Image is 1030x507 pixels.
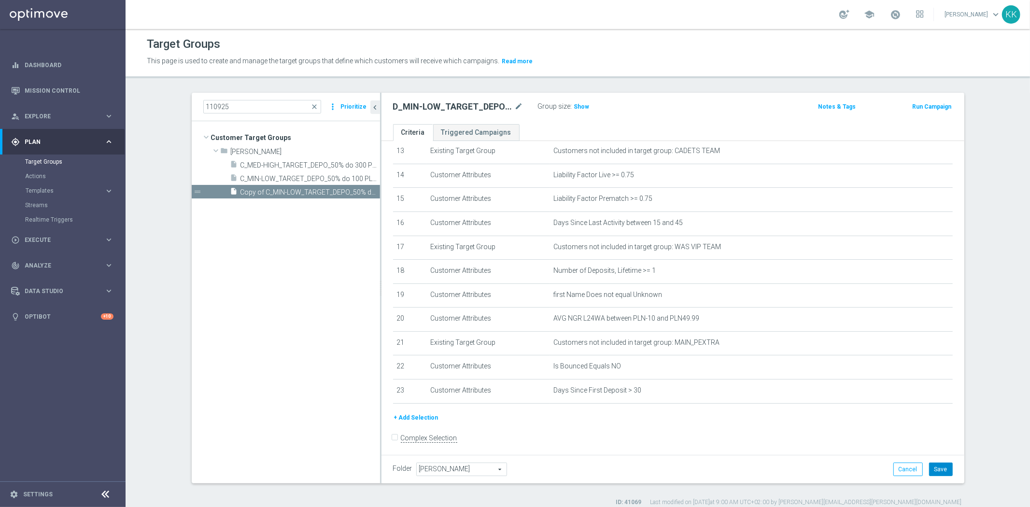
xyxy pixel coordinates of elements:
[240,175,380,183] span: C_MIN-LOW_TARGET_DEPO_50% do 100 PLN_LW_110925
[553,291,662,299] span: first Name Does not equal Unknown
[864,9,875,20] span: school
[571,102,572,111] label: :
[553,147,720,155] span: Customers not included in target group: CADETS TEAM
[23,492,53,497] a: Settings
[25,288,104,294] span: Data Studio
[1002,5,1020,24] div: KK
[211,131,380,144] span: Customer Target Groups
[426,211,550,236] td: Customer Attributes
[25,78,113,103] a: Mission Control
[944,7,1002,22] a: [PERSON_NAME]keyboard_arrow_down
[393,283,427,308] td: 19
[426,236,550,260] td: Existing Target Group
[393,308,427,332] td: 20
[104,286,113,296] i: keyboard_arrow_right
[25,263,104,268] span: Analyze
[11,138,104,146] div: Plan
[11,112,20,121] i: person_search
[203,100,321,113] input: Quick find group or folder
[426,140,550,164] td: Existing Target Group
[929,463,953,476] button: Save
[393,164,427,188] td: 14
[147,57,499,65] span: This page is used to create and manage the target groups that define which customers will receive...
[553,219,683,227] span: Days Since Last Activity between 15 and 45
[11,138,20,146] i: gps_fixed
[147,37,220,51] h1: Target Groups
[11,261,20,270] i: track_changes
[25,187,114,195] button: Templates keyboard_arrow_right
[553,338,720,347] span: Customers not included in target group: MAIN_PEXTRA
[311,103,319,111] span: close
[393,101,513,113] h2: D_MIN-LOW_TARGET_DEPO_100% do 100 PLN_LW_110925
[11,236,20,244] i: play_circle_outline
[25,198,125,212] div: Streams
[553,386,641,394] span: Days Since First Deposit > 30
[893,463,923,476] button: Cancel
[11,112,104,121] div: Explore
[393,211,427,236] td: 16
[25,172,100,180] a: Actions
[393,465,412,473] label: Folder
[240,188,380,197] span: Copy of C_MIN-LOW_TARGET_DEPO_50% do 100 PLN_LW_110925
[25,169,125,183] div: Actions
[426,283,550,308] td: Customer Attributes
[25,212,125,227] div: Realtime Triggers
[25,158,100,166] a: Target Groups
[25,155,125,169] div: Target Groups
[230,187,238,198] i: insert_drive_file
[393,188,427,212] td: 15
[817,101,857,112] button: Notes & Tags
[371,103,380,112] i: chevron_left
[650,498,962,507] label: Last modified on [DATE] at 9:00 AM UTC+02:00 by [PERSON_NAME][EMAIL_ADDRESS][PERSON_NAME][DOMAIN_...
[426,164,550,188] td: Customer Attributes
[11,61,20,70] i: equalizer
[11,236,114,244] button: play_circle_outline Execute keyboard_arrow_right
[426,308,550,332] td: Customer Attributes
[104,261,113,270] i: keyboard_arrow_right
[426,380,550,404] td: Customer Attributes
[11,87,114,95] button: Mission Control
[11,304,113,329] div: Optibot
[11,261,104,270] div: Analyze
[501,56,534,67] button: Read more
[11,313,114,321] div: lightbulb Optibot +10
[11,61,114,69] div: equalizer Dashboard
[553,195,652,203] span: Liability Factor Prematch >= 0.75
[25,139,104,145] span: Plan
[10,490,18,499] i: settings
[339,100,368,113] button: Prioritize
[26,188,95,194] span: Templates
[553,243,721,251] span: Customers not included in target group: WAS VIP TEAM
[393,260,427,284] td: 18
[221,147,228,158] i: folder
[101,313,113,320] div: +10
[11,113,114,120] button: person_search Explore keyboard_arrow_right
[11,52,113,78] div: Dashboard
[616,498,642,507] label: ID: 41069
[11,312,20,321] i: lightbulb
[25,304,101,329] a: Optibot
[393,236,427,260] td: 17
[11,138,114,146] button: gps_fixed Plan keyboard_arrow_right
[426,331,550,355] td: Existing Target Group
[426,355,550,380] td: Customer Attributes
[990,9,1001,20] span: keyboard_arrow_down
[11,262,114,269] button: track_changes Analyze keyboard_arrow_right
[25,201,100,209] a: Streams
[393,412,439,423] button: + Add Selection
[426,260,550,284] td: Customer Attributes
[240,161,380,169] span: C_MED-HIGH_TARGET_DEPO_50% do 300 PLN_LW_110925
[25,113,104,119] span: Explore
[328,100,338,113] i: more_vert
[393,380,427,404] td: 23
[231,148,380,156] span: Kasia K.
[553,362,621,370] span: Is Bounced Equals NO
[104,235,113,244] i: keyboard_arrow_right
[25,237,104,243] span: Execute
[104,112,113,121] i: keyboard_arrow_right
[230,160,238,171] i: insert_drive_file
[11,287,114,295] button: Data Studio keyboard_arrow_right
